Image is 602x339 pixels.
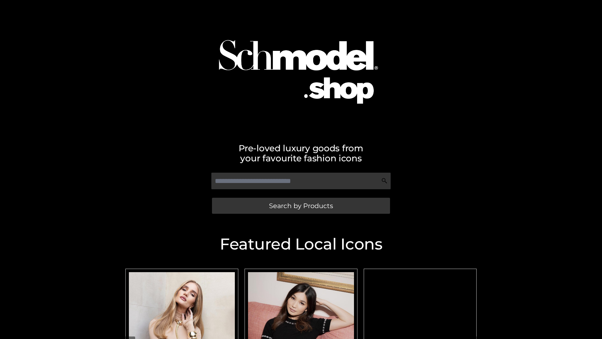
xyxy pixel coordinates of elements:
[122,143,480,163] h2: Pre-loved luxury goods from your favourite fashion icons
[381,178,388,184] img: Search Icon
[212,198,390,214] a: Search by Products
[269,202,333,209] span: Search by Products
[122,236,480,252] h2: Featured Local Icons​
